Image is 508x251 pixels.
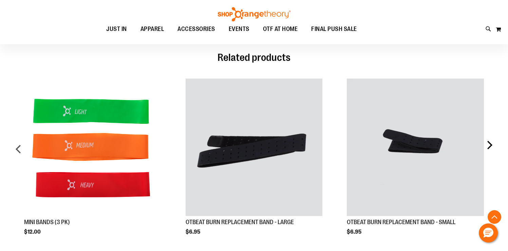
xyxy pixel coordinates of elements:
div: next [483,68,496,235]
a: Product Page Link [186,79,322,217]
img: OTBEAT BURN REPLACEMENT BAND - LARGE [186,79,322,216]
a: MINI BANDS (3 PK) [24,219,70,225]
a: OTBEAT BURN REPLACEMENT BAND - LARGE [186,219,294,225]
img: MINI BANDS (3 PK) [24,79,161,216]
a: OTBEAT BURN REPLACEMENT BAND - SMALL [347,219,455,225]
span: Related products [218,52,290,63]
span: APPAREL [140,21,164,37]
a: Product Page Link [347,79,484,217]
a: JUST IN [99,21,134,37]
span: FINAL PUSH SALE [311,21,357,37]
a: ACCESSORIES [171,21,222,37]
img: OTBEAT BURN REPLACEMENT BAND - SMALL [347,79,484,216]
div: prev [12,68,25,235]
button: Hello, have a question? Let’s chat. [479,223,498,242]
span: $6.95 [347,229,362,235]
a: FINAL PUSH SALE [304,21,364,37]
span: ACCESSORIES [177,21,215,37]
img: Shop Orangetheory [217,7,291,21]
span: $6.95 [186,229,201,235]
a: EVENTS [222,21,256,37]
a: APPAREL [134,21,171,37]
a: Product Page Link [24,79,161,217]
span: JUST IN [106,21,127,37]
span: $12.00 [24,229,42,235]
span: EVENTS [229,21,249,37]
a: OTF AT HOME [256,21,305,37]
span: OTF AT HOME [263,21,298,37]
button: Back To Top [488,210,501,224]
